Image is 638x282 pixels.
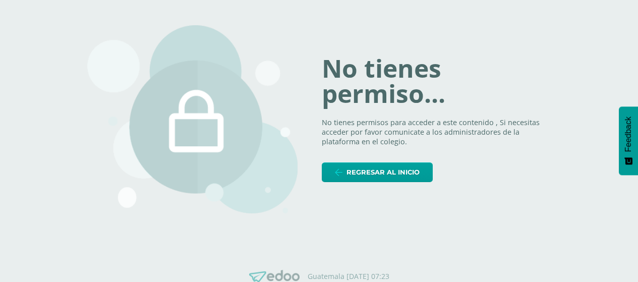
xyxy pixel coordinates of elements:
a: Regresar al inicio [322,162,433,182]
p: No tienes permisos para acceder a este contenido , Si necesitas acceder por favor comunicate a lo... [322,118,551,146]
p: Guatemala [DATE] 07:23 [308,272,389,281]
img: 403.png [87,25,298,214]
h1: No tienes permiso... [322,56,551,106]
span: Regresar al inicio [346,163,420,182]
button: Feedback - Mostrar encuesta [619,106,638,175]
span: Feedback [624,117,633,152]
